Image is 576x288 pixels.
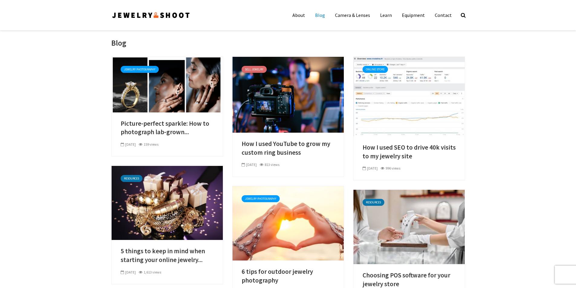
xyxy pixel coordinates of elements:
a: Choosing POS software for your jewelry store [353,223,465,229]
a: Jewelry Photography [242,195,280,202]
a: Camera & Lenses [330,9,375,21]
span: [DATE] [242,162,257,167]
img: Jewelry Photographer Bay Area - San Francisco | Nationwide via Mail [111,10,190,20]
a: About [288,9,310,21]
a: Equipment [397,9,429,21]
a: 5 things to keep in mind when starting your online jewelry business [112,199,223,205]
a: Online Store [363,66,388,73]
a: Sell Jewelry [242,66,267,73]
div: 1,613 views [139,270,161,275]
a: 6 tips for outdoor jewelry photography [233,220,344,226]
a: Picture-perfect sparkle: How to photograph lab-grown... [121,119,214,137]
span: [DATE] [121,270,136,274]
span: [DATE] [363,166,378,170]
a: Jewelry Photography [121,66,159,73]
a: 6 tips for outdoor jewelry photography [242,267,335,285]
a: Learn [376,9,396,21]
a: Resources [363,199,384,206]
div: 159 views [139,142,158,147]
div: 813 views [260,162,279,167]
a: How I used SEO to drive 40k visits to my jewelry site [363,143,456,160]
a: Picture-perfect sparkle: How to photograph lab-grown diamonds and moissanite rings [112,81,223,87]
a: 5 things to keep in mind when starting your online jewelry... [121,247,214,264]
a: Blog [311,9,330,21]
a: How I used YouTube to grow my custom ring business [233,91,344,97]
a: Contact [430,9,456,21]
a: How I used YouTube to grow my custom ring business [242,140,335,157]
h1: Blog [111,38,126,48]
div: 996 views [381,166,400,171]
a: How I used SEO to drive 40k visits to my jewelry site [353,93,465,99]
span: [DATE] [121,142,136,147]
a: Resources [121,175,142,182]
